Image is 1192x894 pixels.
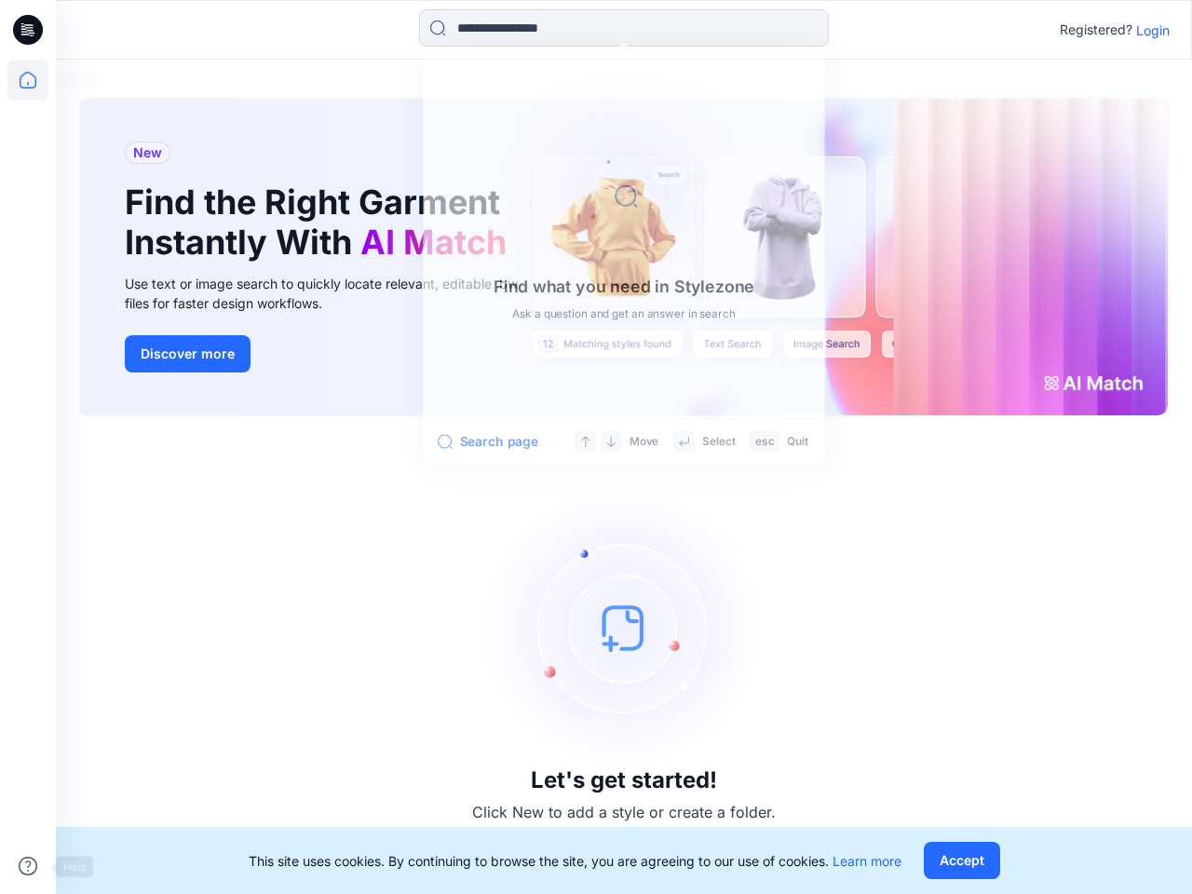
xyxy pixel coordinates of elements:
[133,142,162,164] span: New
[787,432,808,451] p: Quit
[360,222,507,263] span: AI Match
[125,183,516,263] h1: Find the Right Garment Instantly With
[472,801,776,823] p: Click New to add a style or create a folder.
[702,432,735,451] p: Select
[833,853,901,869] a: Learn more
[531,767,717,793] h3: Let's get started!
[125,274,544,313] div: Use text or image search to quickly locate relevant, editable .bw files for faster design workflows.
[249,851,901,871] p: This site uses cookies. By continuing to browse the site, you are agreeing to our use of cookies.
[438,431,538,454] button: Search page
[630,432,658,451] p: Move
[125,335,251,372] button: Discover more
[484,488,764,767] img: empty-state-image.svg
[478,50,770,343] img: Find what you need
[924,842,1000,879] button: Accept
[1060,19,1132,41] p: Registered?
[1136,20,1170,40] p: Login
[755,432,775,451] p: esc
